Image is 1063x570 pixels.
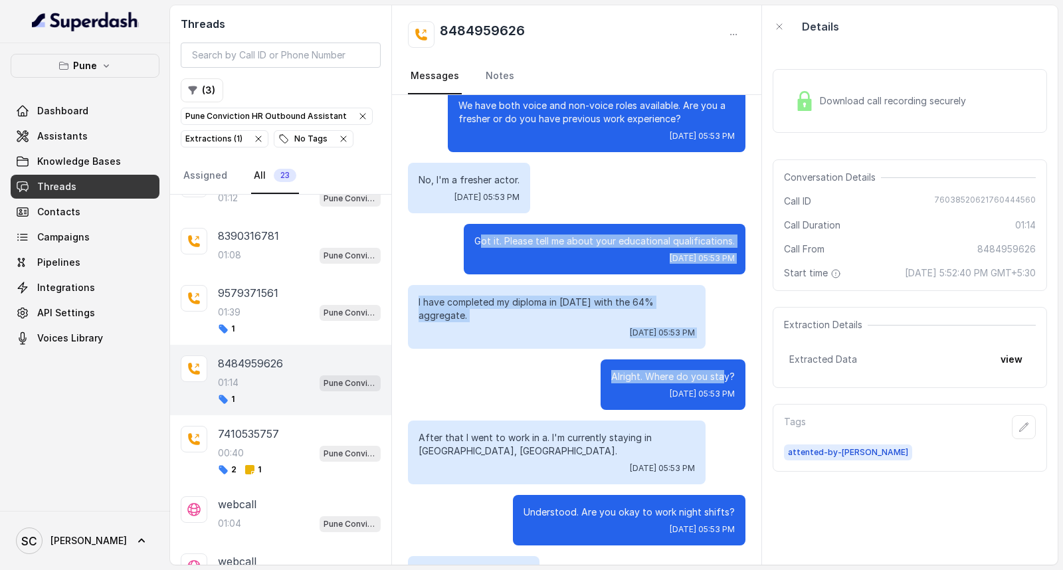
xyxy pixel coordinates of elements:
p: 01:14 [218,376,239,389]
p: Details [802,19,839,35]
button: Pune [11,54,159,78]
span: Conversation Details [784,171,881,184]
span: Campaigns [37,231,90,244]
p: Pune Conviction HR Outbound Assistant [324,518,377,531]
p: I have completed my diploma in [DATE] with the 64% aggregate. [419,296,695,322]
input: Search by Call ID or Phone Number [181,43,381,68]
button: (3) [181,78,223,102]
span: Voices Library [37,332,103,345]
a: Dashboard [11,99,159,123]
span: 2 [218,464,237,475]
a: Pipelines [11,250,159,274]
a: [PERSON_NAME] [11,522,159,559]
p: Pune Conviction HR Outbound Assistant [324,249,377,262]
a: Campaigns [11,225,159,249]
span: Call Duration [784,219,840,232]
p: We have both voice and non-voice roles available. Are you a fresher or do you have previous work ... [458,99,735,126]
span: Pipelines [37,256,80,269]
span: 1 [218,394,235,405]
span: Threads [37,180,76,193]
a: Assistants [11,124,159,148]
nav: Tabs [408,58,745,94]
span: Start time [784,266,844,280]
img: Lock Icon [795,91,815,111]
span: [DATE] 05:53 PM [454,192,520,203]
span: [DATE] 05:53 PM [670,253,735,264]
a: Knowledge Bases [11,149,159,173]
p: Tags [784,415,806,439]
p: 01:08 [218,248,241,262]
span: 01:14 [1015,219,1036,232]
a: Contacts [11,200,159,224]
h2: Threads [181,16,381,32]
span: [DATE] 05:53 PM [630,463,695,474]
p: webcall [218,553,256,569]
button: No Tags [274,130,353,147]
nav: Tabs [181,158,381,194]
span: [DATE] 5:52:40 PM GMT+5:30 [905,266,1036,280]
span: 1 [218,324,235,334]
p: Pune Conviction HR Outbound Assistant [185,110,347,123]
span: Contacts [37,205,80,219]
span: API Settings [37,306,95,320]
p: 8484959626 [218,355,283,371]
p: webcall [218,496,256,512]
span: [DATE] 05:53 PM [630,328,695,338]
span: Dashboard [37,104,88,118]
p: 7410535757 [218,426,279,442]
a: Voices Library [11,326,159,350]
span: [DATE] 05:53 PM [670,389,735,399]
a: Integrations [11,276,159,300]
span: 23 [274,169,296,182]
p: 01:12 [218,191,238,205]
button: Extractions (1) [181,130,268,147]
a: Messages [408,58,462,94]
span: Assistants [37,130,88,143]
a: All23 [251,158,299,194]
span: 76038520621760444560 [934,195,1036,208]
div: Extractions ( 1 ) [185,132,242,145]
button: view [993,347,1030,371]
p: 01:39 [218,306,241,319]
span: [PERSON_NAME] [50,534,127,547]
a: Threads [11,175,159,199]
p: Pune Conviction HR Outbound Assistant [324,377,377,390]
span: Call From [784,242,824,256]
h2: 8484959626 [440,21,525,48]
div: No Tags [278,132,328,145]
p: Got it. Please tell me about your educational qualifications. [474,235,735,248]
p: 01:04 [218,517,241,530]
span: Call ID [784,195,811,208]
span: [DATE] 05:53 PM [670,524,735,535]
span: 1 [244,464,261,475]
span: attented-by-[PERSON_NAME] [784,444,912,460]
p: Alright. Where do you stay? [611,370,735,383]
span: Download call recording securely [820,94,971,108]
button: Pune Conviction HR Outbound Assistant [181,108,373,125]
p: Understood. Are you okay to work night shifts? [524,506,735,519]
p: 9579371561 [218,285,278,301]
span: Extraction Details [784,318,868,332]
p: Pune Conviction HR Outbound Assistant [324,192,377,205]
span: [DATE] 05:53 PM [670,131,735,142]
a: Assigned [181,158,230,194]
p: Pune Conviction HR Outbound Assistant [324,306,377,320]
a: Notes [483,58,517,94]
span: Integrations [37,281,95,294]
a: API Settings [11,301,159,325]
p: 00:40 [218,446,244,460]
p: After that I went to work in a. I'm currently staying in [GEOGRAPHIC_DATA], [GEOGRAPHIC_DATA]. [419,431,695,458]
p: Pune [73,58,97,74]
p: Pune Conviction HR Outbound Assistant [324,447,377,460]
span: Extracted Data [789,353,857,366]
text: SC [21,534,37,548]
img: light.svg [32,11,139,32]
span: 8484959626 [977,242,1036,256]
p: 8390316781 [218,228,279,244]
span: Knowledge Bases [37,155,121,168]
p: No, I'm a fresher actor. [419,173,520,187]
